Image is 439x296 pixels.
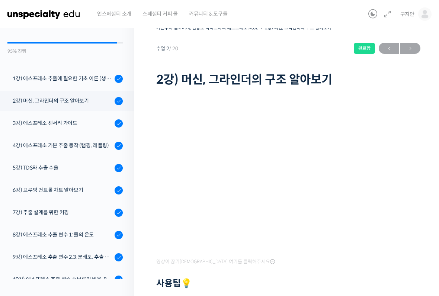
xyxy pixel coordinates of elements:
[181,278,192,289] strong: 💡
[156,46,178,51] span: 수업 2
[68,246,77,252] span: 대화
[13,231,112,239] div: 8강) 에스프레소 추출 변수 1: 물의 온도
[13,208,112,216] div: 7강) 추출 설계를 위한 커핑
[49,234,96,253] a: 대화
[13,253,112,261] div: 9강) 에스프레소 추출 변수 2,3: 분쇄도, 추출 시간
[13,97,112,105] div: 2강) 머신, 그라인더의 구조 알아보기
[400,43,420,54] a: 다음→
[354,43,375,54] div: 완료함
[13,275,112,283] div: 10강) 에스프레소 추출 변수 4: 브루잉 비율, Brew Ratio
[156,73,420,87] h1: 2강) 머신, 그라인더의 구조 알아보기
[13,141,112,149] div: 4강) 에스프레소 기본 추출 동작 (탬핑, 레벨링)
[13,186,112,194] div: 6강) 브루잉 컨트롤 차트 알아보기
[169,45,178,52] span: / 20
[7,49,123,54] div: 95% 진행
[156,278,192,289] strong: 사용팁
[156,259,275,265] span: 영상이 끊기[DEMOGRAPHIC_DATA] 여기를 클릭해주세요
[115,245,124,251] span: 설정
[13,74,112,83] div: 1강) 에스프레소 추출에 필요한 기초 이론 (생두, 가공, 로스팅)
[96,234,143,253] a: 설정
[2,234,49,253] a: 홈
[400,11,414,17] span: 구지안
[23,245,28,251] span: 홈
[13,164,112,172] div: 5강) TDS와 추출 수율
[400,44,420,54] span: →
[379,43,399,54] a: ←이전
[13,119,112,127] div: 3강) 에스프레소 센서리 가이드
[379,44,399,54] span: ←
